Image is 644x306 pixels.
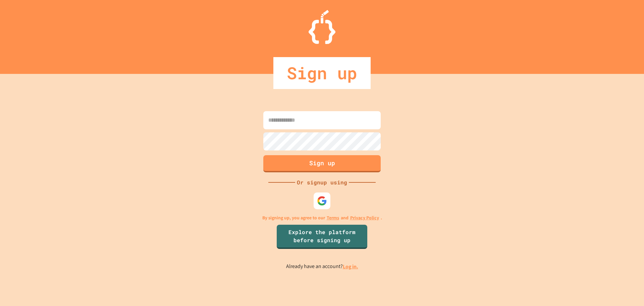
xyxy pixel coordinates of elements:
[317,196,327,206] img: google-icon.svg
[350,214,379,221] a: Privacy Policy
[327,214,339,221] a: Terms
[262,214,382,221] p: By signing up, you agree to our and .
[343,263,358,270] a: Log in.
[273,57,371,89] div: Sign up
[263,155,381,172] button: Sign up
[286,262,358,271] p: Already have an account?
[309,10,335,44] img: Logo.svg
[277,225,367,249] a: Explore the platform before signing up
[295,178,349,186] div: Or signup using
